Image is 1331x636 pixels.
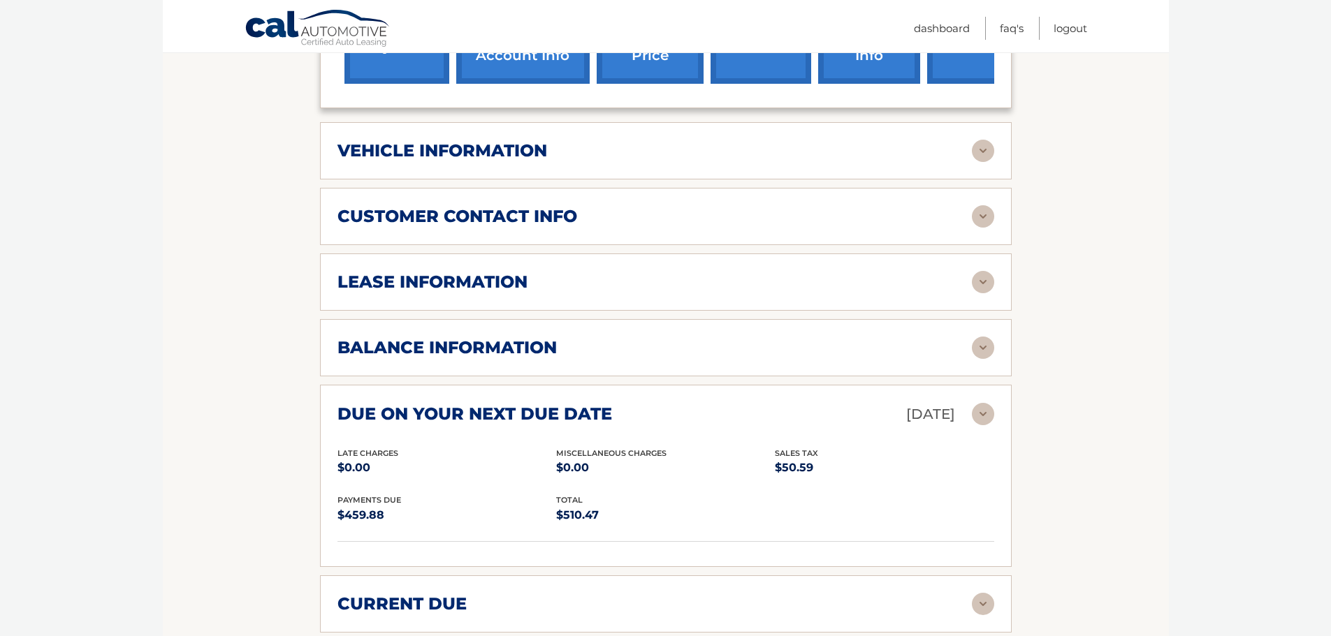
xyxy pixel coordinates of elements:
[556,495,583,505] span: total
[337,458,556,478] p: $0.00
[337,206,577,227] h2: customer contact info
[337,448,398,458] span: Late Charges
[775,458,994,478] p: $50.59
[245,9,391,50] a: Cal Automotive
[1000,17,1024,40] a: FAQ's
[337,593,467,614] h2: current due
[337,505,556,525] p: $459.88
[337,140,547,161] h2: vehicle information
[337,272,528,293] h2: lease information
[556,505,775,525] p: $510.47
[1054,17,1087,40] a: Logout
[556,458,775,478] p: $0.00
[906,402,955,427] p: [DATE]
[337,337,557,358] h2: balance information
[972,337,994,359] img: accordion-rest.svg
[337,404,612,424] h2: due on your next due date
[972,140,994,162] img: accordion-rest.svg
[972,593,994,615] img: accordion-rest.svg
[972,403,994,425] img: accordion-rest.svg
[972,205,994,228] img: accordion-rest.svg
[775,448,818,458] span: Sales Tax
[337,495,401,505] span: Payments Due
[972,271,994,293] img: accordion-rest.svg
[914,17,970,40] a: Dashboard
[556,448,667,458] span: Miscellaneous Charges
